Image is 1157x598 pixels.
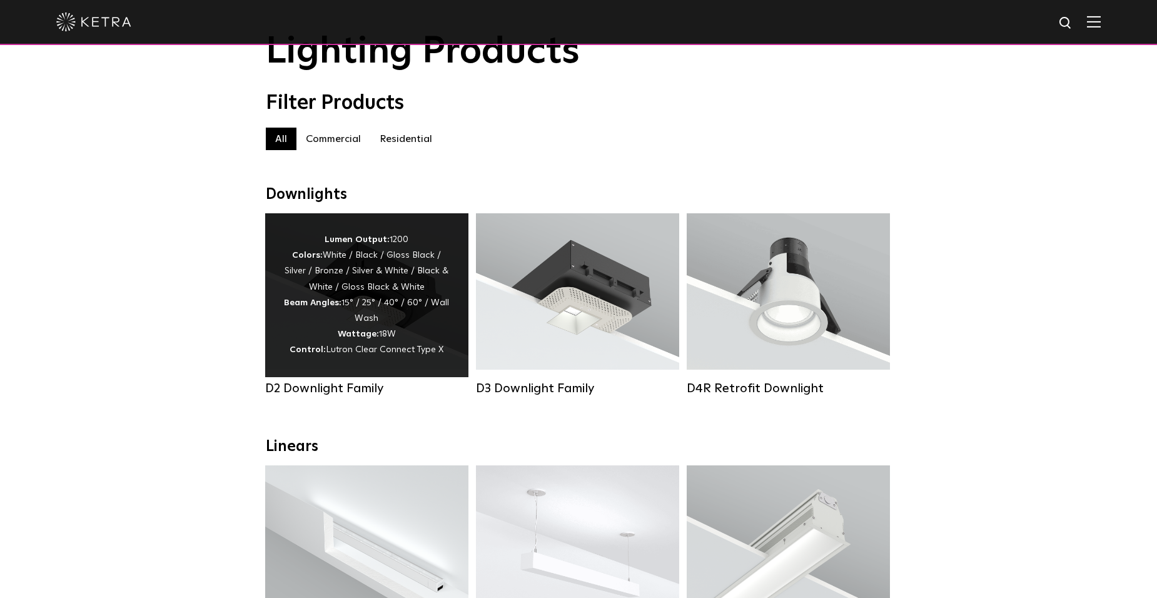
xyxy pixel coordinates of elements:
[326,345,443,354] span: Lutron Clear Connect Type X
[265,213,468,396] a: D2 Downlight Family Lumen Output:1200Colors:White / Black / Gloss Black / Silver / Bronze / Silve...
[687,213,890,396] a: D4R Retrofit Downlight Lumen Output:800Colors:White / BlackBeam Angles:15° / 25° / 40° / 60°Watta...
[284,232,450,358] div: 1200 White / Black / Gloss Black / Silver / Bronze / Silver & White / Black & White / Gloss Black...
[266,186,891,204] div: Downlights
[687,381,890,396] div: D4R Retrofit Downlight
[1087,16,1101,28] img: Hamburger%20Nav.svg
[1058,16,1074,31] img: search icon
[265,381,468,396] div: D2 Downlight Family
[290,345,326,354] strong: Control:
[292,251,323,260] strong: Colors:
[266,128,296,150] label: All
[266,91,891,115] div: Filter Products
[476,213,679,396] a: D3 Downlight Family Lumen Output:700 / 900 / 1100Colors:White / Black / Silver / Bronze / Paintab...
[338,330,379,338] strong: Wattage:
[266,33,580,71] span: Lighting Products
[266,438,891,456] div: Linears
[325,235,390,244] strong: Lumen Output:
[284,298,341,307] strong: Beam Angles:
[476,381,679,396] div: D3 Downlight Family
[56,13,131,31] img: ketra-logo-2019-white
[296,128,370,150] label: Commercial
[370,128,442,150] label: Residential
